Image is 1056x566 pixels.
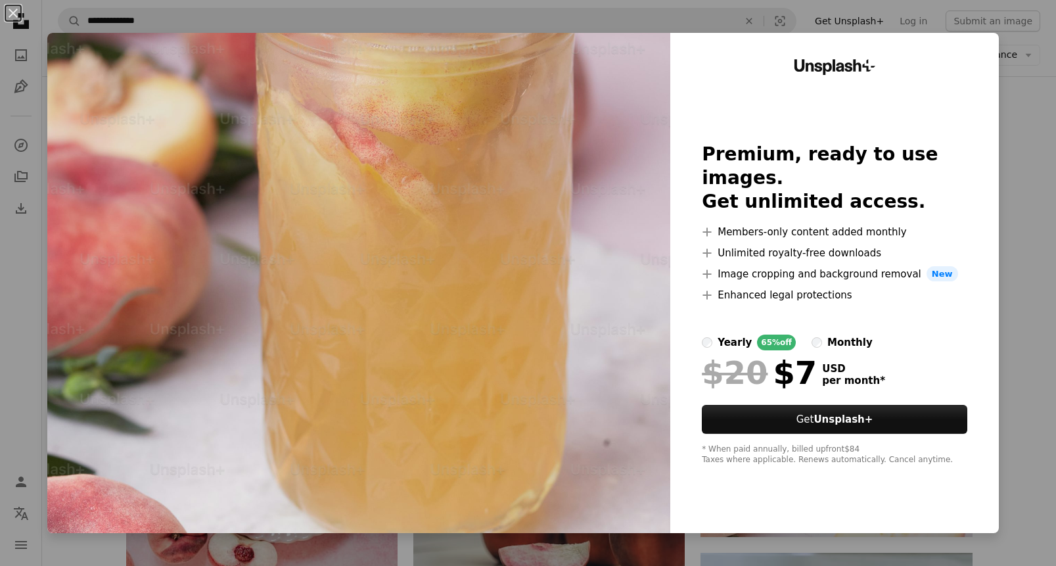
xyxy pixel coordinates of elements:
[702,356,817,390] div: $7
[827,335,873,350] div: monthly
[702,287,967,303] li: Enhanced legal protections
[702,266,967,282] li: Image cropping and background removal
[718,335,752,350] div: yearly
[822,375,885,387] span: per month *
[702,245,967,261] li: Unlimited royalty-free downloads
[702,356,768,390] span: $20
[702,405,967,434] button: GetUnsplash+
[822,363,885,375] span: USD
[814,413,873,425] strong: Unsplash+
[702,444,967,465] div: * When paid annually, billed upfront $84 Taxes where applicable. Renews automatically. Cancel any...
[757,335,796,350] div: 65% off
[702,224,967,240] li: Members-only content added monthly
[927,266,958,282] span: New
[812,337,822,348] input: monthly
[702,337,712,348] input: yearly65%off
[702,143,967,214] h2: Premium, ready to use images. Get unlimited access.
